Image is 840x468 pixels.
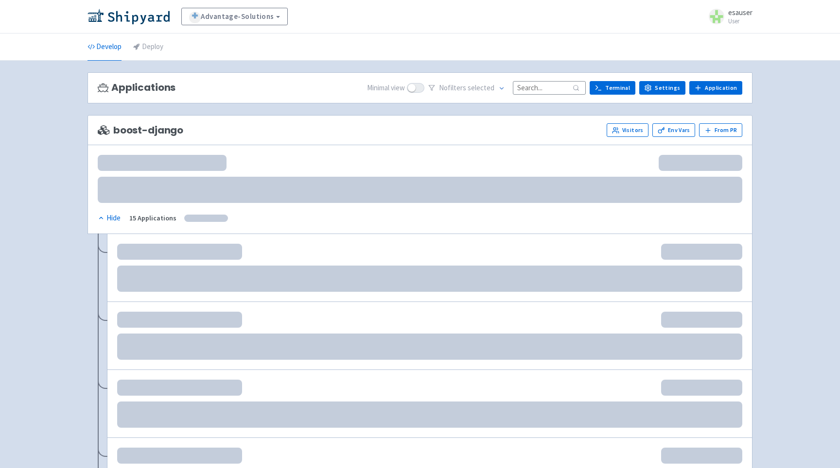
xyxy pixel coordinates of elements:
[513,81,586,94] input: Search...
[87,33,122,61] a: Develop
[98,213,122,224] button: Hide
[652,123,695,137] a: Env Vars
[439,83,494,94] span: No filter s
[689,81,742,95] a: Application
[590,81,635,95] a: Terminal
[87,9,170,24] img: Shipyard logo
[133,33,163,61] a: Deploy
[728,18,752,24] small: User
[728,8,752,17] span: esauser
[98,82,175,93] h3: Applications
[468,83,494,92] span: selected
[703,9,752,24] a: esauser User
[98,125,183,136] span: boost-django
[699,123,742,137] button: From PR
[181,8,288,25] a: Advantage-Solutions
[367,83,405,94] span: Minimal view
[607,123,648,137] a: Visitors
[129,213,176,224] div: 15 Applications
[639,81,685,95] a: Settings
